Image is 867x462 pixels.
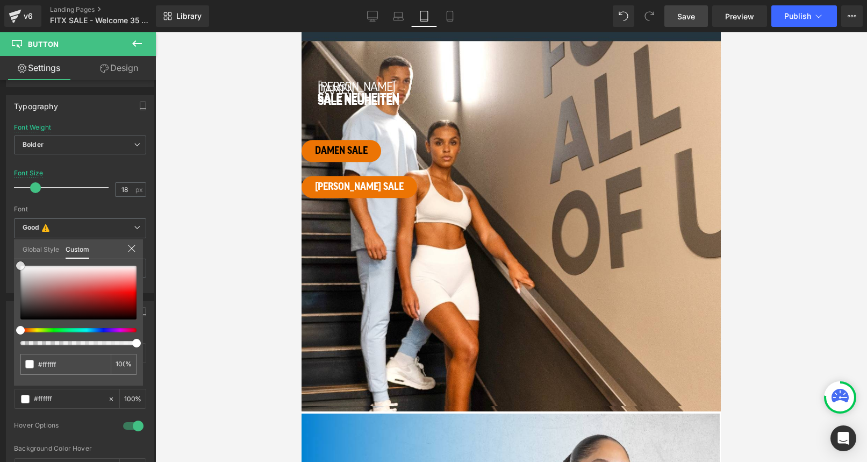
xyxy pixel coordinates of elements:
a: Global Style [23,239,59,258]
a: Preview [712,5,767,27]
span: Preview [725,11,754,22]
a: New Library [156,5,209,27]
button: Redo [639,5,660,27]
span: Publish [784,12,811,20]
a: Landing Pages [50,5,174,14]
span: Save [677,11,695,22]
button: Publish [771,5,837,27]
a: Custom [66,239,89,259]
a: v6 [4,5,41,27]
div: % [111,354,137,375]
div: v6 [22,9,35,23]
span: Button [28,40,59,48]
span: [PERSON_NAME] [16,48,94,61]
button: More [841,5,863,27]
a: Desktop [360,5,385,27]
button: Undo [613,5,634,27]
span: FITX SALE - Welcome 35 % Rabatt [50,16,153,25]
span: SALE NEUHEITEN [16,60,97,72]
a: Mobile [437,5,463,27]
a: Design [80,56,158,80]
a: Tablet [411,5,437,27]
span: Library [176,11,202,21]
a: Laptop [385,5,411,27]
span: [PERSON_NAME] SALE [13,150,102,159]
input: Color [38,359,106,370]
div: Open Intercom Messenger [830,425,856,451]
